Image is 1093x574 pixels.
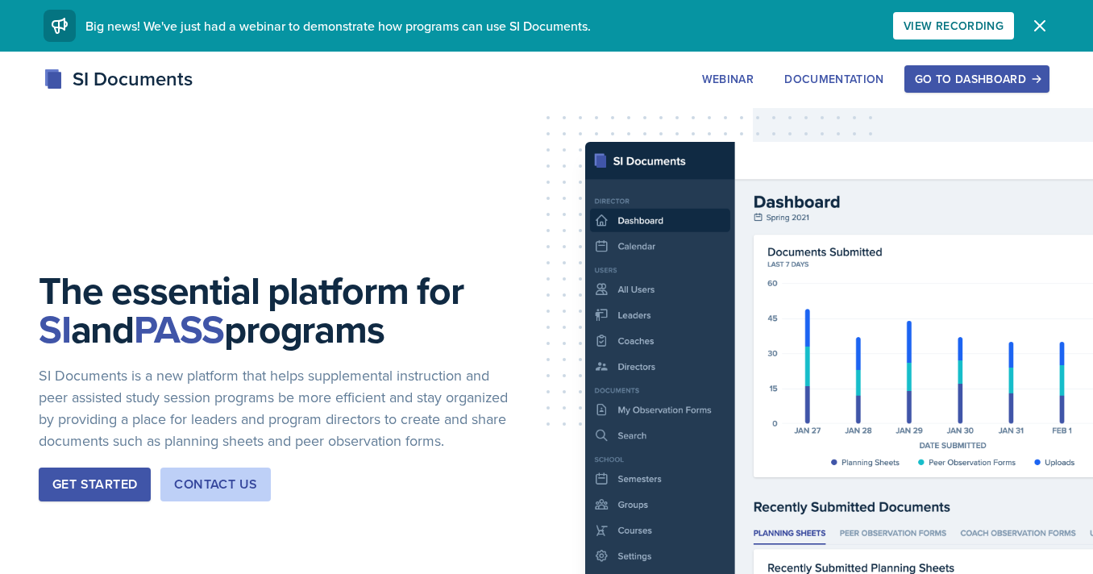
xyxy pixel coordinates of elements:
div: Documentation [784,73,884,85]
div: Go to Dashboard [915,73,1039,85]
button: Contact Us [160,468,271,501]
div: Get Started [52,475,137,494]
button: View Recording [893,12,1014,40]
div: SI Documents [44,64,193,94]
button: Go to Dashboard [904,65,1049,93]
div: View Recording [904,19,1004,32]
button: Get Started [39,468,151,501]
button: Documentation [774,65,895,93]
div: Contact Us [174,475,257,494]
span: Big news! We've just had a webinar to demonstrate how programs can use SI Documents. [85,17,591,35]
div: Webinar [702,73,754,85]
button: Webinar [692,65,764,93]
